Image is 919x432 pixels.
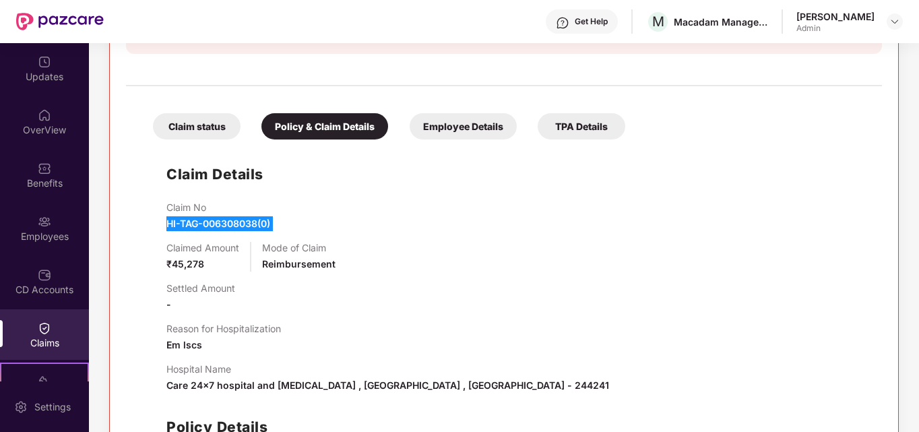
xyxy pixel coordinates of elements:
div: Admin [796,23,875,34]
img: svg+xml;base64,PHN2ZyBpZD0iVXBkYXRlZCIgeG1sbnM9Imh0dHA6Ly93d3cudzMub3JnLzIwMDAvc3ZnIiB3aWR0aD0iMj... [38,55,51,69]
img: svg+xml;base64,PHN2ZyBpZD0iQ2xhaW0iIHhtbG5zPSJodHRwOi8vd3d3LnczLm9yZy8yMDAwL3N2ZyIgd2lkdGg9IjIwIi... [38,321,51,335]
div: TPA Details [538,113,625,140]
img: svg+xml;base64,PHN2ZyBpZD0iRHJvcGRvd24tMzJ4MzIiIHhtbG5zPSJodHRwOi8vd3d3LnczLm9yZy8yMDAwL3N2ZyIgd2... [889,16,900,27]
div: Macadam Management Services Private Limited [674,16,768,28]
span: Care 24x7 hospital and [MEDICAL_DATA] , [GEOGRAPHIC_DATA] , [GEOGRAPHIC_DATA] - 244241 [166,379,609,391]
img: svg+xml;base64,PHN2ZyBpZD0iSGVscC0zMngzMiIgeG1sbnM9Imh0dHA6Ly93d3cudzMub3JnLzIwMDAvc3ZnIiB3aWR0aD... [556,16,569,30]
h1: Claim Details [166,163,263,185]
div: Get Help [575,16,608,27]
div: Settings [30,400,75,414]
p: Claim No [166,202,270,213]
p: Reason for Hospitalization [166,323,281,334]
span: M [652,13,664,30]
div: [PERSON_NAME] [796,10,875,23]
img: svg+xml;base64,PHN2ZyBpZD0iRW1wbG95ZWVzIiB4bWxucz0iaHR0cDovL3d3dy53My5vcmcvMjAwMC9zdmciIHdpZHRoPS... [38,215,51,228]
img: svg+xml;base64,PHN2ZyBpZD0iU2V0dGluZy0yMHgyMCIgeG1sbnM9Imh0dHA6Ly93d3cudzMub3JnLzIwMDAvc3ZnIiB3aW... [14,400,28,414]
img: svg+xml;base64,PHN2ZyBpZD0iQmVuZWZpdHMiIHhtbG5zPSJodHRwOi8vd3d3LnczLm9yZy8yMDAwL3N2ZyIgd2lkdGg9Ij... [38,162,51,175]
p: Hospital Name [166,363,609,375]
span: HI-TAG-006308038(0) [166,218,270,229]
p: Claimed Amount [166,242,239,253]
img: New Pazcare Logo [16,13,104,30]
span: ₹45,278 [166,258,204,270]
p: Settled Amount [166,282,235,294]
span: Reimbursement [262,258,336,270]
div: Policy & Claim Details [261,113,388,140]
div: Employee Details [410,113,517,140]
span: - [166,299,171,310]
img: svg+xml;base64,PHN2ZyB4bWxucz0iaHR0cDovL3d3dy53My5vcmcvMjAwMC9zdmciIHdpZHRoPSIyMSIgaGVpZ2h0PSIyMC... [38,375,51,388]
p: Mode of Claim [262,242,336,253]
img: svg+xml;base64,PHN2ZyBpZD0iSG9tZSIgeG1sbnM9Imh0dHA6Ly93d3cudzMub3JnLzIwMDAvc3ZnIiB3aWR0aD0iMjAiIG... [38,109,51,122]
div: Claim status [153,113,241,140]
img: svg+xml;base64,PHN2ZyBpZD0iQ0RfQWNjb3VudHMiIGRhdGEtbmFtZT0iQ0QgQWNjb3VudHMiIHhtbG5zPSJodHRwOi8vd3... [38,268,51,282]
span: Em lscs [166,339,202,350]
